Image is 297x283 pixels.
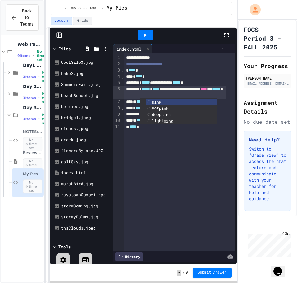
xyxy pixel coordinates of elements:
span: - [177,270,181,276]
span: No time set [37,49,45,62]
span: Back to Teams [20,8,33,27]
div: CoolSilo3.jpg [61,59,109,66]
span: pink [159,106,168,111]
div: index.html [61,170,109,176]
div: beachSunset.jpg [61,93,109,99]
span: Web Pages [17,41,42,47]
span: light [152,118,173,123]
div: SummersFarm.jpeg [61,81,109,88]
span: No time set [42,92,51,104]
div: stormComing.jpg [61,203,109,209]
button: Submit Answer [193,268,232,278]
div: 7 [113,99,121,105]
span: • [38,74,40,79]
span: NOTES: Adding Images [23,129,42,135]
div: index.html [113,46,144,52]
div: 1 [113,55,121,61]
iframe: chat widget [271,258,291,277]
span: hot [152,106,168,110]
div: creek.jpeg [61,137,109,143]
div: 10 [113,118,121,124]
h3: Need Help? [249,136,286,143]
div: golfSky.jpg [61,159,109,165]
span: Day 3 -- Adding Images [23,105,42,110]
span: 3 items [23,117,36,121]
div: 8 [113,105,121,111]
iframe: chat widget [246,231,291,257]
span: pink [161,113,171,117]
div: 9 [113,111,121,118]
p: Switch to "Grade View" to access the chat feature and communicate with your teacher for help and ... [249,146,286,202]
span: My Pics [107,5,127,12]
span: • [38,117,40,122]
div: Chat with us now!Close [2,2,43,39]
span: • [33,53,34,58]
span: 3 items [23,75,36,79]
div: flowersByLake.JPG [61,148,109,154]
div: raystownSunset.jpg [61,192,109,198]
div: clouds.jpeg [61,126,109,132]
span: / [183,270,185,275]
span: No time set [23,137,42,151]
div: 11 [113,124,121,130]
span: deep [152,112,171,117]
div: stormyPalms.jpg [61,214,109,220]
div: [EMAIL_ADDRESS][DOMAIN_NAME] [246,81,290,86]
span: • [38,95,40,100]
span: 9 items [17,54,30,58]
span: No time set [42,71,51,83]
div: bridge1.jpeg [61,115,109,121]
span: Fold line [121,105,124,110]
span: No time set [42,113,51,125]
div: History [115,252,143,261]
span: My Pics [23,172,42,177]
div: 2 [113,61,121,67]
div: index.html [113,44,152,53]
h2: Assignment Details [244,98,291,116]
div: Files [58,45,71,52]
span: Day 2 -- Lists Plus... [23,84,42,89]
div: 6 [113,86,121,99]
div: berries.jpg [61,104,109,110]
span: pink [164,119,173,123]
span: 3 items [23,96,36,100]
span: Fold line [121,74,124,79]
span: Submit Answer [197,270,227,275]
span: / [65,6,67,11]
button: Grade [73,17,92,25]
h1: FOCS - Period 3 - FALL 2025 [244,25,291,51]
span: Day1 -- My First Page [23,63,42,68]
ul: Completions [140,98,217,124]
span: Review -- Adding Images [23,151,42,156]
h2: Your Progress [244,62,291,70]
div: My Account [243,2,262,17]
span: / [102,6,104,11]
span: 0 [185,270,188,275]
div: 4 [113,73,121,80]
div: 5 [113,80,121,86]
span: No time set [23,158,42,173]
span: Fold line [121,67,124,72]
div: Lake2.jpg [61,71,109,77]
div: marshBird.jpg [61,181,109,187]
span: pink [152,100,161,104]
span: No time set [23,179,42,194]
button: Back to Teams [6,4,39,31]
span: ... [56,6,63,11]
div: 3 [113,67,121,73]
div: Tools [58,244,71,250]
button: Lesson [51,17,72,25]
div: [PERSON_NAME] [246,75,290,81]
div: thsClouds.jpeg [61,225,109,231]
div: No due date set [244,118,291,126]
span: Day 3 -- Adding Images [69,6,99,11]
